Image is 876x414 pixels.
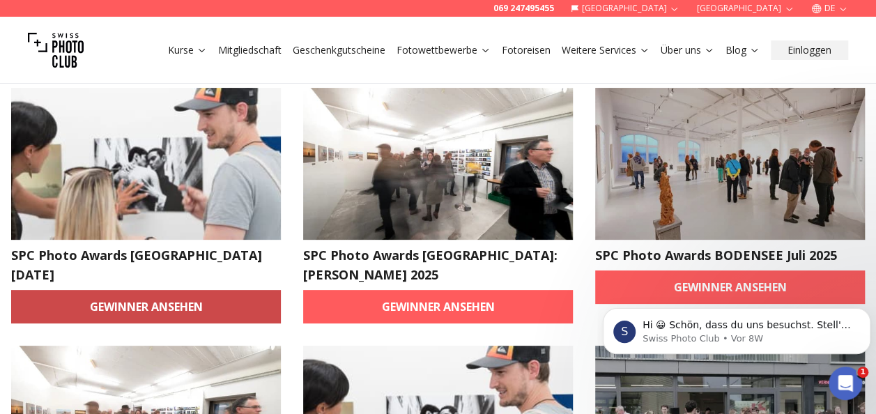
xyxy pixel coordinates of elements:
button: Fotoreisen [496,40,556,60]
h2: SPC Photo Awards [GEOGRAPHIC_DATA]: [PERSON_NAME] 2025 [303,245,573,284]
a: Gewinner ansehen [11,290,281,323]
iframe: Intercom live chat [829,367,862,400]
a: Weitere Services [562,43,650,57]
button: Einloggen [771,40,848,60]
a: Mitgliedschaft [218,43,282,57]
iframe: Intercom notifications Nachricht [597,279,876,376]
h2: SPC Photo Awards [GEOGRAPHIC_DATA] [DATE] [11,245,281,284]
button: Kurse [162,40,213,60]
a: Fotoreisen [502,43,551,57]
img: Swiss photo club [28,22,84,78]
a: Kurse [168,43,207,57]
a: Fotowettbewerbe [397,43,491,57]
button: Fotowettbewerbe [391,40,496,60]
img: SPC Photo Awards Zürich: Herbst 2025 [303,88,573,240]
h2: SPC Photo Awards BODENSEE Juli 2025 [595,245,865,265]
a: Geschenkgutscheine [293,43,385,57]
button: Mitgliedschaft [213,40,287,60]
a: Über uns [661,43,714,57]
button: Blog [720,40,765,60]
a: Gewinner ansehen [303,290,573,323]
a: Blog [725,43,760,57]
span: 1 [857,367,868,378]
img: SPC Photo Awards BODENSEE Juli 2025 [595,88,865,240]
button: Über uns [655,40,720,60]
a: Gewinner ansehen [595,270,865,304]
button: Weitere Services [556,40,655,60]
img: SPC Photo Awards DRESDEN September 2025 [11,88,281,240]
button: Geschenkgutscheine [287,40,391,60]
a: 069 247495455 [493,3,554,14]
